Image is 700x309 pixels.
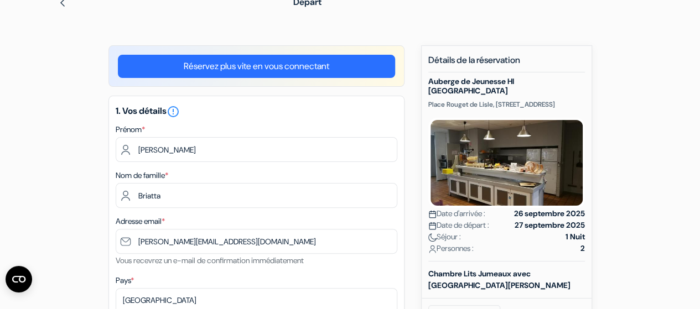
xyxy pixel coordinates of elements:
[116,124,145,135] label: Prénom
[116,216,165,227] label: Adresse email
[116,229,397,254] input: Entrer adresse e-mail
[428,219,489,231] span: Date de départ :
[515,219,585,231] strong: 27 septembre 2025
[428,233,437,242] img: moon.svg
[167,105,180,118] i: error_outline
[428,77,585,96] h5: Auberge de Jeunesse HI [GEOGRAPHIC_DATA]
[167,105,180,117] a: error_outline
[580,243,585,254] strong: 2
[428,208,485,219] span: Date d'arrivée :
[116,105,397,118] h5: 1. Vos détails
[428,222,437,230] img: calendar.svg
[428,100,585,109] p: Place Rouget de Lisle, [STREET_ADDRESS]
[116,275,134,286] label: Pays
[118,55,395,78] a: Réservez plus vite en vous connectant
[428,243,474,254] span: Personnes :
[428,245,437,253] img: user_icon.svg
[566,231,585,243] strong: 1 Nuit
[428,55,585,72] h5: Détails de la réservation
[116,183,397,208] input: Entrer le nom de famille
[6,266,32,292] button: Ouvrir le widget CMP
[428,231,461,243] span: Séjour :
[514,208,585,219] strong: 26 septembre 2025
[116,170,168,181] label: Nom de famille
[116,255,304,265] small: Vous recevrez un e-mail de confirmation immédiatement
[428,269,571,290] b: Chambre Lits Jumeaux avec [GEOGRAPHIC_DATA][PERSON_NAME]
[428,210,437,218] img: calendar.svg
[116,137,397,162] input: Entrez votre prénom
